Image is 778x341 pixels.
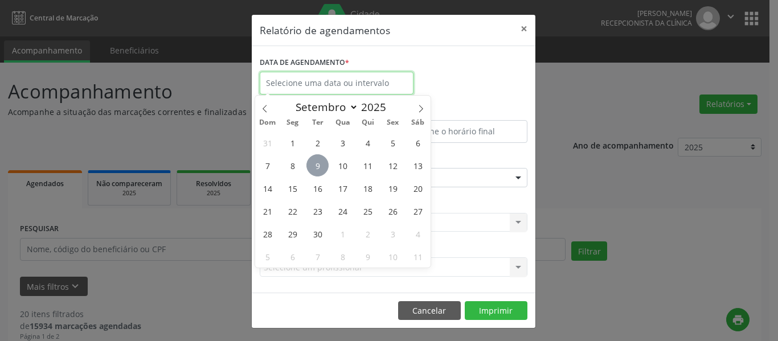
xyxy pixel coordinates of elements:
[331,132,354,154] span: Setembro 3, 2025
[331,245,354,268] span: Outubro 8, 2025
[357,200,379,222] span: Setembro 25, 2025
[407,200,429,222] span: Setembro 27, 2025
[357,245,379,268] span: Outubro 9, 2025
[407,177,429,199] span: Setembro 20, 2025
[355,119,380,126] span: Qui
[357,132,379,154] span: Setembro 4, 2025
[380,119,406,126] span: Sex
[331,177,354,199] span: Setembro 17, 2025
[256,154,279,176] span: Setembro 7, 2025
[407,154,429,176] span: Setembro 13, 2025
[281,177,304,199] span: Setembro 15, 2025
[513,15,535,43] button: Close
[396,102,527,120] label: ATÉ
[407,245,429,268] span: Outubro 11, 2025
[256,200,279,222] span: Setembro 21, 2025
[255,119,280,126] span: Dom
[407,132,429,154] span: Setembro 6, 2025
[465,301,527,321] button: Imprimir
[260,23,390,38] h5: Relatório de agendamentos
[306,223,329,245] span: Setembro 30, 2025
[281,223,304,245] span: Setembro 29, 2025
[382,154,404,176] span: Setembro 12, 2025
[407,223,429,245] span: Outubro 4, 2025
[357,177,379,199] span: Setembro 18, 2025
[382,223,404,245] span: Outubro 3, 2025
[306,200,329,222] span: Setembro 23, 2025
[305,119,330,126] span: Ter
[256,177,279,199] span: Setembro 14, 2025
[306,245,329,268] span: Outubro 7, 2025
[330,119,355,126] span: Qua
[290,99,358,115] select: Month
[306,154,329,176] span: Setembro 9, 2025
[331,154,354,176] span: Setembro 10, 2025
[281,200,304,222] span: Setembro 22, 2025
[260,72,413,95] input: Selecione uma data ou intervalo
[406,119,431,126] span: Sáb
[357,154,379,176] span: Setembro 11, 2025
[382,177,404,199] span: Setembro 19, 2025
[281,245,304,268] span: Outubro 6, 2025
[357,223,379,245] span: Outubro 2, 2025
[358,100,396,114] input: Year
[281,132,304,154] span: Setembro 1, 2025
[382,245,404,268] span: Outubro 10, 2025
[331,200,354,222] span: Setembro 24, 2025
[382,132,404,154] span: Setembro 5, 2025
[396,120,527,143] input: Selecione o horário final
[256,132,279,154] span: Agosto 31, 2025
[280,119,305,126] span: Seg
[281,154,304,176] span: Setembro 8, 2025
[331,223,354,245] span: Outubro 1, 2025
[398,301,461,321] button: Cancelar
[382,200,404,222] span: Setembro 26, 2025
[260,54,349,72] label: DATA DE AGENDAMENTO
[306,177,329,199] span: Setembro 16, 2025
[256,245,279,268] span: Outubro 5, 2025
[306,132,329,154] span: Setembro 2, 2025
[256,223,279,245] span: Setembro 28, 2025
